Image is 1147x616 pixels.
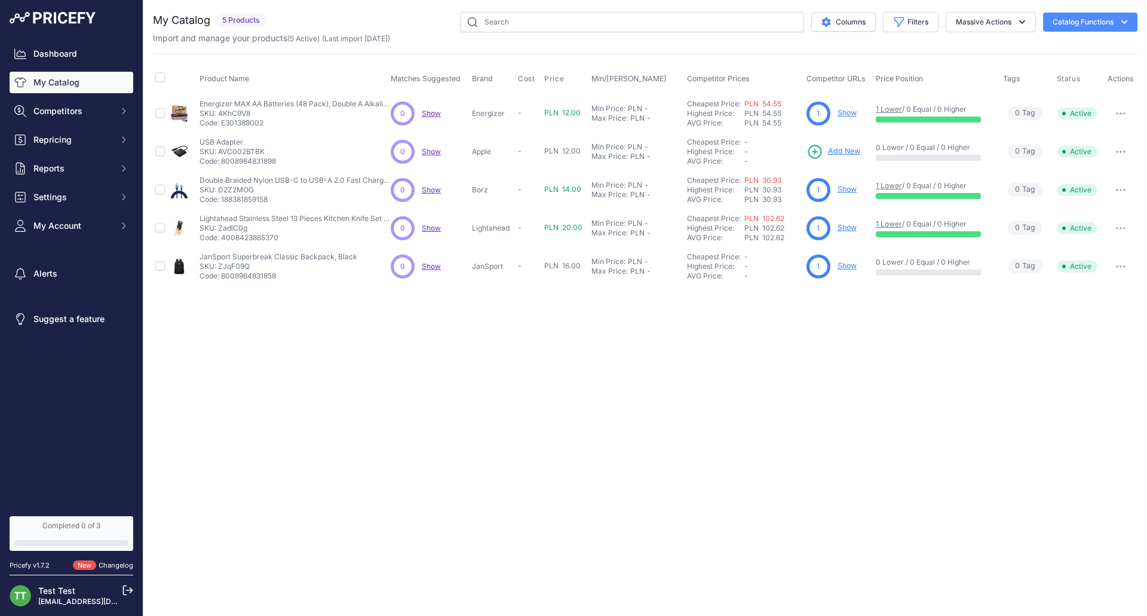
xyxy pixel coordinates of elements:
a: Changelog [99,561,133,569]
div: PLN 30.93 [744,195,802,204]
div: Highest Price: [687,262,744,271]
a: Show [422,109,441,118]
div: Min Price: [591,219,625,228]
a: Cheapest Price: [687,176,741,185]
button: Price [544,74,566,84]
span: Competitors [33,105,112,117]
p: Code: E301389002 [200,118,391,128]
button: Repricing [10,129,133,151]
div: Completed 0 of 3 [14,521,128,531]
div: Max Price: [591,190,628,200]
span: 0 [400,261,405,272]
div: Highest Price: [687,223,744,233]
span: Status [1057,74,1081,84]
a: Show [422,185,441,194]
a: 1 Lower [876,219,902,228]
a: My Catalog [10,72,133,93]
div: Min Price: [591,180,625,190]
span: - [518,185,522,194]
span: Reports [33,163,112,174]
a: [EMAIL_ADDRESS][DOMAIN_NAME] [38,597,163,606]
span: 1 [817,108,820,119]
a: Add New [806,143,860,160]
a: Suggest a feature [10,308,133,330]
span: 0 [400,185,405,195]
span: PLN 16.00 [544,261,581,270]
a: Show [422,223,441,232]
div: PLN [628,219,642,228]
p: SKU: ZadlC0g [200,223,391,233]
span: - [518,108,522,117]
div: AVG Price: [687,195,744,204]
div: PLN [630,190,645,200]
a: Test Test [38,586,75,596]
div: - [645,266,651,276]
div: Pricefy v1.7.2 [10,560,50,571]
span: PLN 102.62 [744,223,784,232]
span: - [744,262,748,271]
p: Code: 188381859158 [200,195,391,204]
a: Show [422,147,441,156]
span: - [744,157,748,166]
span: Tags [1003,74,1020,83]
div: PLN [630,228,645,238]
a: Alerts [10,263,133,284]
div: Highest Price: [687,147,744,157]
span: Min/[PERSON_NAME] [591,74,667,83]
div: - [645,190,651,200]
div: PLN [630,114,645,123]
span: Tag [1008,183,1042,197]
span: 0 [1015,184,1020,195]
span: Settings [33,191,112,203]
input: Search [460,12,804,32]
div: Max Price: [591,266,628,276]
a: Show [422,262,441,271]
div: PLN 102.62 [744,233,802,243]
p: Code: 8008984831858 [200,271,357,281]
span: Competitor URLs [806,74,866,83]
div: PLN [628,180,642,190]
button: My Account [10,215,133,237]
a: 5 Active [290,34,317,43]
p: JanSport Superbreak Classic Backpack, Black [200,252,357,262]
p: SKU: ZJqF09Q [200,262,357,271]
span: 1 [817,185,820,195]
div: - [642,257,648,266]
span: Cost [518,74,535,84]
span: 1 [817,223,820,234]
span: 0 [400,146,405,157]
div: PLN [630,266,645,276]
button: Competitors [10,100,133,122]
button: Columns [811,13,876,32]
div: Highest Price: [687,109,744,118]
div: - [645,228,651,238]
div: PLN [628,257,642,266]
div: - [645,114,651,123]
span: Matches Suggested [391,74,461,83]
span: Competitor Prices [687,74,750,83]
img: Pricefy Logo [10,12,96,24]
span: 0 [1015,146,1020,157]
span: - [518,223,522,232]
span: Add New [828,146,860,157]
p: SKU: D2Z2MOG [200,185,391,195]
span: Tag [1008,221,1042,235]
a: Cheapest Price: [687,137,741,146]
div: Min Price: [591,104,625,114]
span: 0 [1015,108,1020,119]
a: Dashboard [10,43,133,65]
span: 0 [1015,222,1020,234]
span: - [518,261,522,270]
div: Highest Price: [687,185,744,195]
span: New [73,560,96,571]
p: JanSport [472,262,513,271]
p: / 0 Equal / 0 Higher [876,219,991,229]
span: Active [1057,222,1097,234]
a: Show [838,261,857,270]
span: - [518,146,522,155]
button: Status [1057,74,1083,84]
a: Cheapest Price: [687,99,741,108]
